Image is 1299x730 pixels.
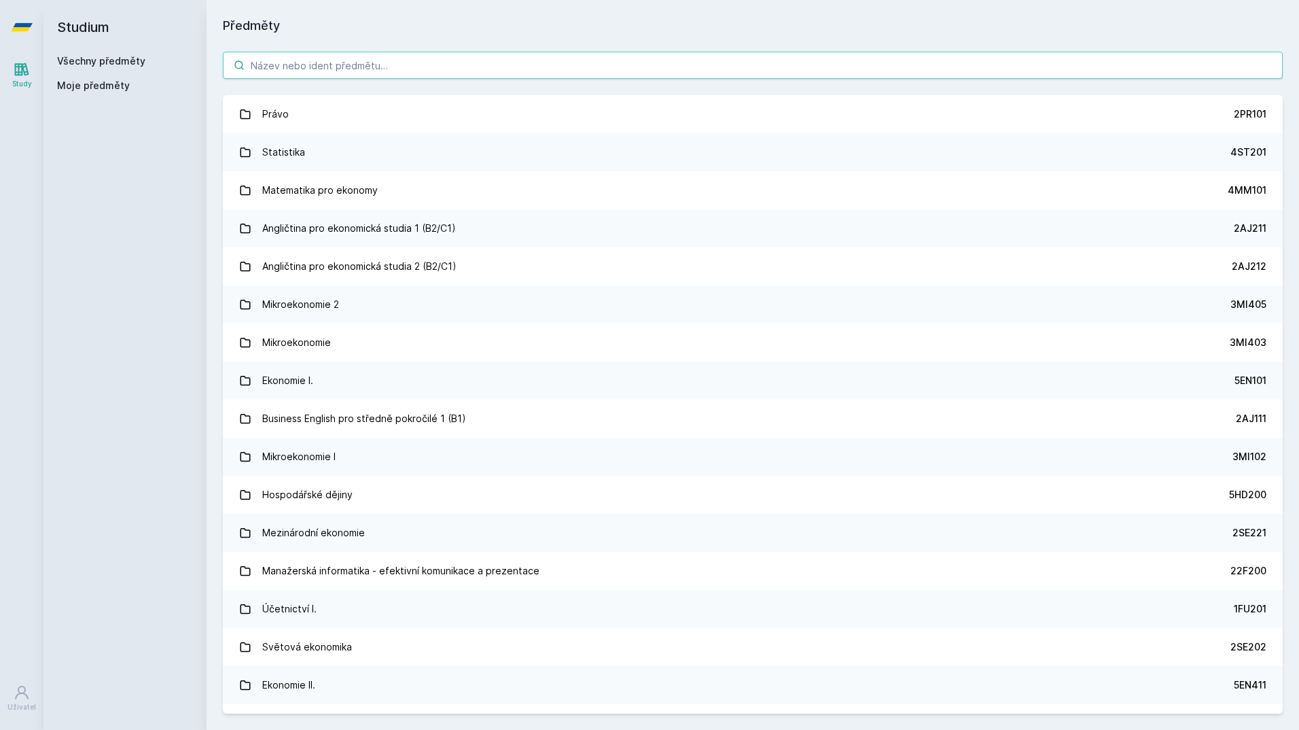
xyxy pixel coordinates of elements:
[223,285,1283,324] a: Mikroekonomie 2 3MI405
[1230,640,1266,654] div: 2SE202
[1230,145,1266,159] div: 4ST201
[1234,374,1266,387] div: 5EN101
[223,324,1283,362] a: Mikroekonomie 3MI403
[3,678,41,719] a: Uživatel
[262,291,339,318] div: Mikroekonomie 2
[262,405,466,432] div: Business English pro středně pokročilé 1 (B1)
[262,253,457,280] div: Angličtina pro ekonomická studia 2 (B2/C1)
[1234,107,1266,121] div: 2PR101
[1234,678,1266,692] div: 5EN411
[1230,298,1266,311] div: 3MI405
[223,552,1283,590] a: Manažerská informatika - efektivní komunikace a prezentace 22F200
[1236,412,1266,425] div: 2AJ111
[1228,184,1266,197] div: 4MM101
[223,628,1283,666] a: Světová ekonomika 2SE202
[262,633,352,661] div: Světová ekonomika
[223,171,1283,209] a: Matematika pro ekonomy 4MM101
[1229,488,1266,502] div: 5HD200
[262,519,365,546] div: Mezinárodní ekonomie
[223,95,1283,133] a: Právo 2PR101
[262,443,336,470] div: Mikroekonomie I
[223,52,1283,79] input: Název nebo ident předmětu…
[262,481,353,508] div: Hospodářské dějiny
[1230,564,1266,578] div: 22F200
[262,672,315,699] div: Ekonomie II.
[3,54,41,96] a: Study
[12,79,32,89] div: Study
[57,79,130,92] span: Moje předměty
[223,209,1283,247] a: Angličtina pro ekonomická studia 1 (B2/C1) 2AJ211
[262,215,456,242] div: Angličtina pro ekonomická studia 1 (B2/C1)
[223,438,1283,476] a: Mikroekonomie I 3MI102
[223,400,1283,438] a: Business English pro středně pokročilé 1 (B1) 2AJ111
[1234,602,1266,616] div: 1FU201
[262,595,317,623] div: Účetnictví I.
[262,557,539,585] div: Manažerská informatika - efektivní komunikace a prezentace
[262,177,378,204] div: Matematika pro ekonomy
[57,55,145,67] a: Všechny předměty
[1232,450,1266,464] div: 3MI102
[223,476,1283,514] a: Hospodářské dějiny 5HD200
[223,362,1283,400] a: Ekonomie I. 5EN101
[262,101,289,128] div: Právo
[223,514,1283,552] a: Mezinárodní ekonomie 2SE221
[223,590,1283,628] a: Účetnictví I. 1FU201
[262,329,331,356] div: Mikroekonomie
[262,367,313,394] div: Ekonomie I.
[1230,336,1266,349] div: 3MI403
[223,133,1283,171] a: Statistika 4ST201
[1232,526,1266,540] div: 2SE221
[1234,222,1266,235] div: 2AJ211
[1232,260,1266,273] div: 2AJ212
[7,702,36,712] div: Uživatel
[262,139,305,166] div: Statistika
[223,666,1283,704] a: Ekonomie II. 5EN411
[223,16,1283,35] h1: Předměty
[223,247,1283,285] a: Angličtina pro ekonomická studia 2 (B2/C1) 2AJ212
